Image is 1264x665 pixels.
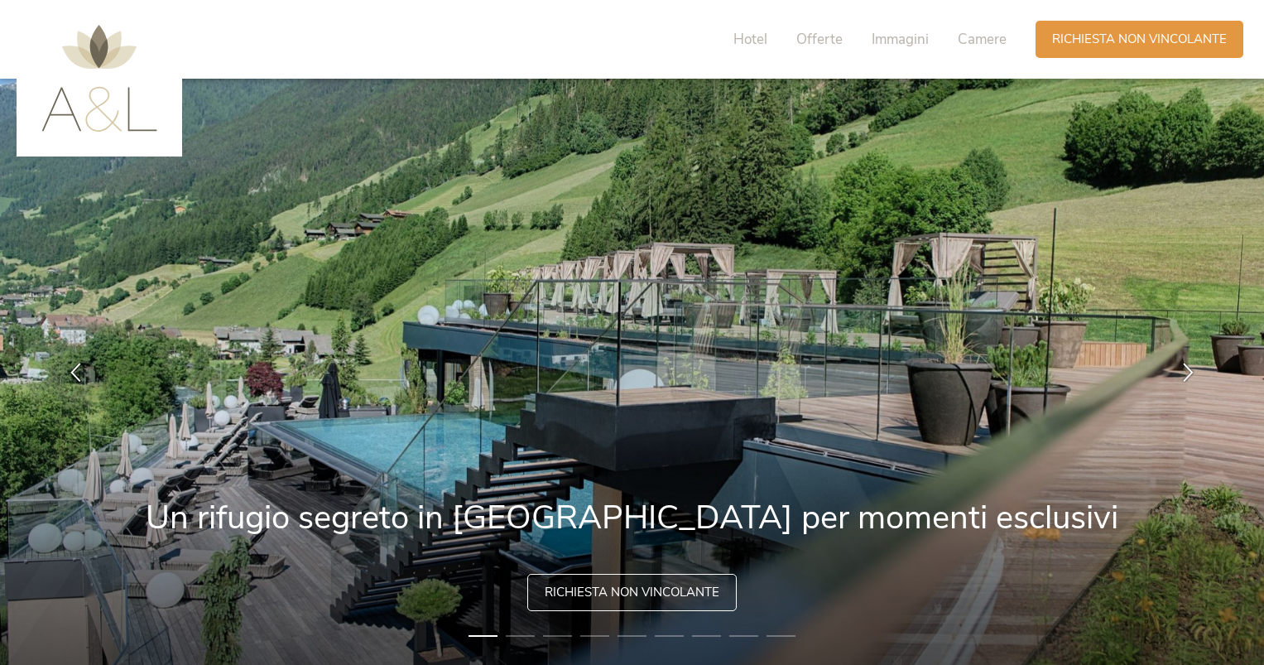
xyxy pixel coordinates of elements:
span: Immagini [872,30,929,49]
span: Camere [958,30,1007,49]
span: Richiesta non vincolante [1052,31,1227,48]
span: Hotel [733,30,767,49]
span: Offerte [796,30,843,49]
img: AMONTI & LUNARIS Wellnessresort [41,25,157,132]
span: Richiesta non vincolante [545,584,719,601]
